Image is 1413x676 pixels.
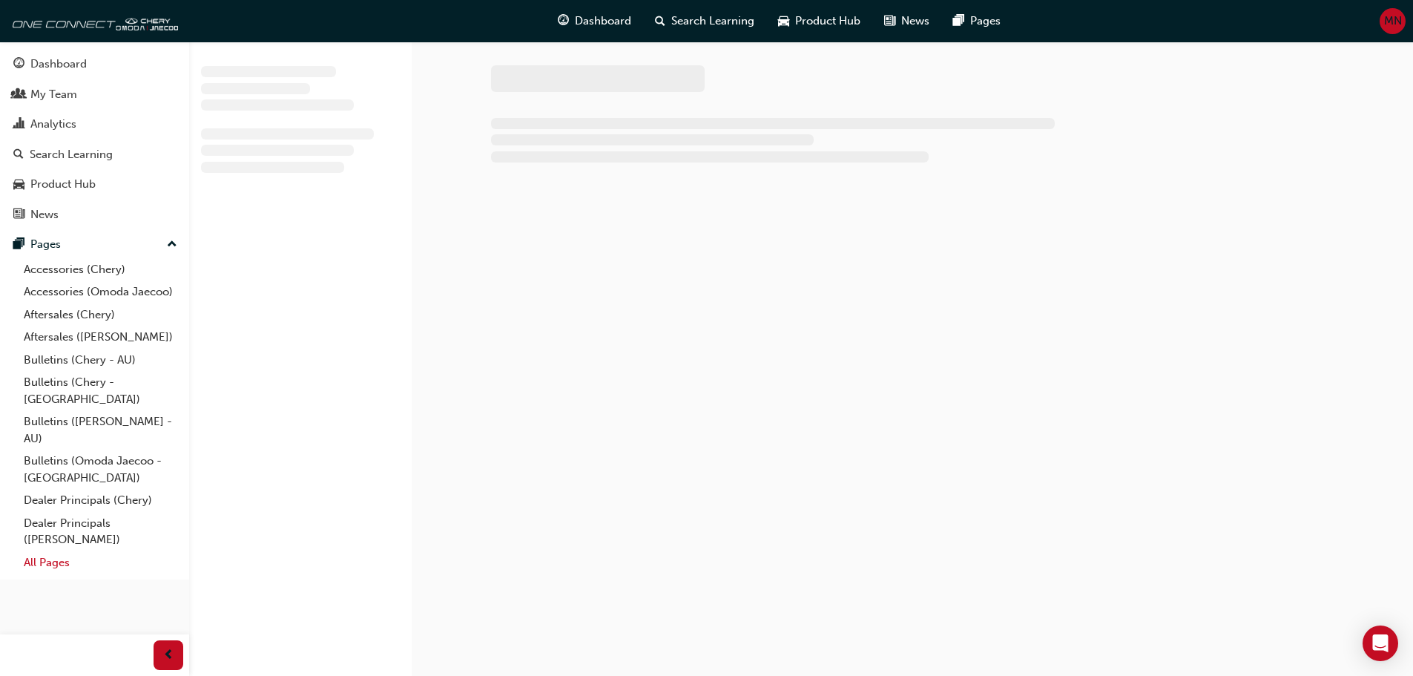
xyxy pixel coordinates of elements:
a: My Team [6,81,183,108]
a: Bulletins (Omoda Jaecoo - [GEOGRAPHIC_DATA]) [18,450,183,489]
button: Pages [6,231,183,258]
span: pages-icon [13,238,24,252]
span: News [901,13,929,30]
div: Analytics [30,116,76,133]
span: chart-icon [13,118,24,131]
span: up-icon [167,235,177,255]
a: Accessories (Omoda Jaecoo) [18,280,183,303]
a: Bulletins ([PERSON_NAME] - AU) [18,410,183,450]
a: Accessories (Chery) [18,258,183,281]
span: prev-icon [163,646,174,665]
span: MN [1384,13,1402,30]
div: Dashboard [30,56,87,73]
span: car-icon [778,12,789,30]
a: Analytics [6,111,183,138]
div: Open Intercom Messenger [1363,626,1398,661]
span: search-icon [655,12,665,30]
span: news-icon [13,209,24,222]
a: Search Learning [6,141,183,168]
button: DashboardMy TeamAnalyticsSearch LearningProduct HubNews [6,47,183,231]
div: Pages [30,236,61,253]
span: Search Learning [671,13,754,30]
div: News [30,206,59,223]
span: Pages [970,13,1001,30]
a: Dealer Principals (Chery) [18,489,183,512]
a: Dashboard [6,50,183,78]
a: news-iconNews [872,6,941,36]
a: Aftersales ([PERSON_NAME]) [18,326,183,349]
div: My Team [30,86,77,103]
span: car-icon [13,178,24,191]
span: Dashboard [575,13,631,30]
a: News [6,201,183,229]
span: guage-icon [13,58,24,71]
a: Bulletins (Chery - [GEOGRAPHIC_DATA]) [18,371,183,410]
div: Product Hub [30,176,96,193]
span: pages-icon [953,12,964,30]
span: guage-icon [558,12,569,30]
div: Search Learning [30,146,113,163]
button: MN [1380,8,1406,34]
a: car-iconProduct Hub [766,6,872,36]
a: search-iconSearch Learning [643,6,766,36]
a: pages-iconPages [941,6,1012,36]
span: people-icon [13,88,24,102]
span: search-icon [13,148,24,162]
a: Dealer Principals ([PERSON_NAME]) [18,512,183,551]
a: All Pages [18,551,183,574]
span: Product Hub [795,13,860,30]
a: Bulletins (Chery - AU) [18,349,183,372]
a: Product Hub [6,171,183,198]
a: Aftersales (Chery) [18,303,183,326]
span: news-icon [884,12,895,30]
img: oneconnect [7,6,178,36]
a: guage-iconDashboard [546,6,643,36]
